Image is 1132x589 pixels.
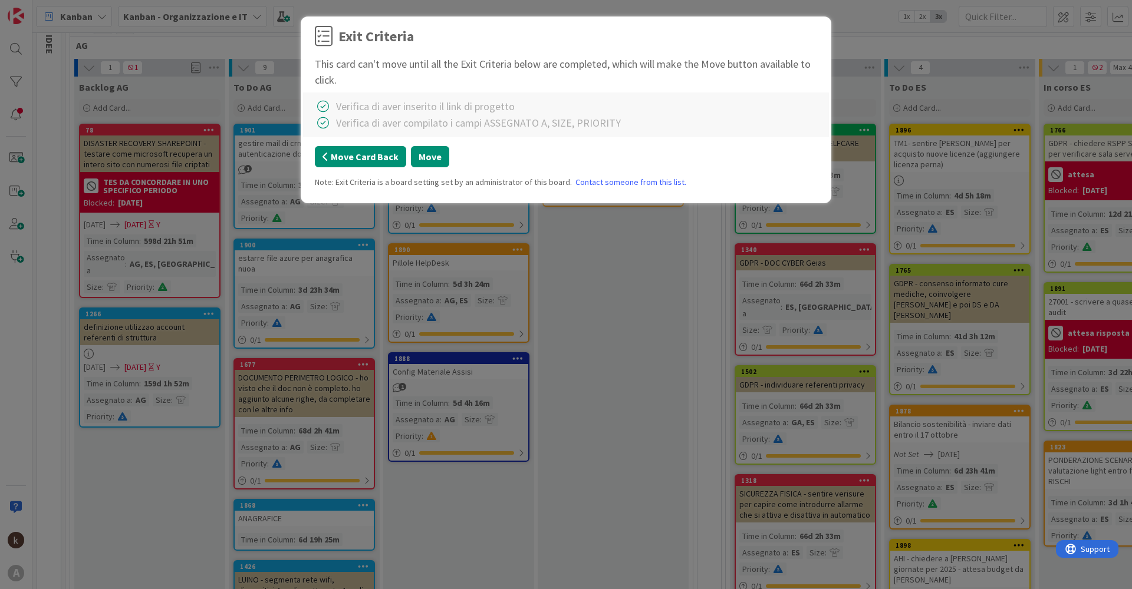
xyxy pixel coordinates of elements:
button: Move [411,146,449,167]
div: Exit Criteria [338,26,414,47]
a: Contact someone from this list. [575,176,686,188]
div: Note: Exit Criteria is a board setting set by an administrator of this board. [315,176,817,188]
div: This card can't move until all the Exit Criteria below are completed, which will make the Move bu... [315,56,817,88]
button: Move Card Back [315,146,406,167]
div: Verifica di aver compilato i campi ASSEGNATO A, SIZE, PRIORITY [336,115,621,131]
div: Verifica di aver inserito il link di progetto [336,98,515,114]
span: Support [25,2,54,16]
